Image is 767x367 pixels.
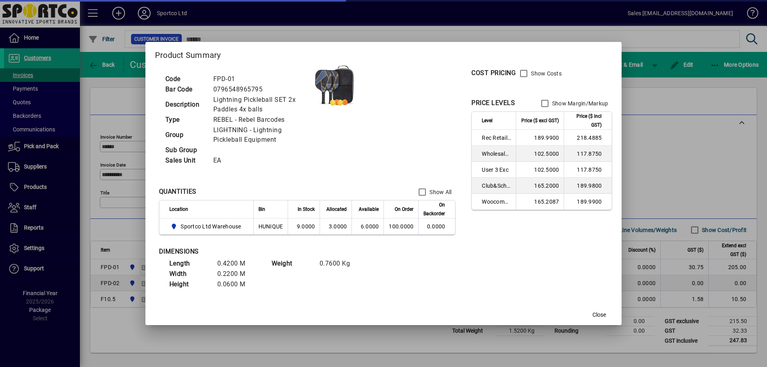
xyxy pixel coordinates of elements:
[258,205,265,214] span: Bin
[209,74,315,84] td: FPD-01
[482,134,511,142] span: Rec Retail Inc
[521,116,559,125] span: Price ($ excl GST)
[161,74,209,84] td: Code
[161,125,209,145] td: Group
[209,115,315,125] td: REBEL - Rebel Barcodes
[516,178,564,194] td: 165.2000
[161,115,209,125] td: Type
[213,269,261,279] td: 0.2200 M
[315,65,355,105] img: contain
[169,222,244,231] span: Sportco Ltd Warehouse
[359,205,379,214] span: Available
[428,188,451,196] label: Show All
[165,269,213,279] td: Width
[564,130,612,146] td: 218.4885
[569,112,602,129] span: Price ($ incl GST)
[592,311,606,319] span: Close
[516,194,564,210] td: 165.2087
[516,162,564,178] td: 102.5000
[159,247,359,256] div: DIMENSIONS
[326,205,347,214] span: Allocated
[471,98,515,108] div: PRICE LEVELS
[482,116,493,125] span: Level
[145,42,622,65] h2: Product Summary
[161,84,209,95] td: Bar Code
[316,258,364,269] td: 0.7600 Kg
[564,162,612,178] td: 117.8750
[209,84,315,95] td: 0796548965795
[159,187,197,196] div: QUANTITIES
[423,200,445,218] span: On Backorder
[564,146,612,162] td: 117.8750
[471,68,516,78] div: COST PRICING
[389,223,413,230] span: 100.0000
[288,218,320,234] td: 9.0000
[395,205,413,214] span: On Order
[482,182,511,190] span: Club&School Exc
[161,145,209,155] td: Sub Group
[209,155,315,166] td: EA
[482,166,511,174] span: User 3 Exc
[516,130,564,146] td: 189.9900
[213,258,261,269] td: 0.4200 M
[320,218,352,234] td: 3.0000
[161,95,209,115] td: Description
[550,99,608,107] label: Show Margin/Markup
[482,150,511,158] span: Wholesale Exc
[253,218,288,234] td: HUNIQUE
[352,218,383,234] td: 6.0000
[298,205,315,214] span: In Stock
[586,307,612,322] button: Close
[529,69,562,77] label: Show Costs
[418,218,455,234] td: 0.0000
[209,95,315,115] td: Lightning Pickleball SET 2x Paddles 4x balls
[165,279,213,290] td: Height
[169,205,188,214] span: Location
[213,279,261,290] td: 0.0600 M
[268,258,316,269] td: Weight
[564,178,612,194] td: 189.9800
[161,155,209,166] td: Sales Unit
[165,258,213,269] td: Length
[564,194,612,210] td: 189.9900
[181,222,241,230] span: Sportco Ltd Warehouse
[482,198,511,206] span: Woocommerce Retail
[209,125,315,145] td: LIGHTNING - Lightning Pickleball Equipment
[516,146,564,162] td: 102.5000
